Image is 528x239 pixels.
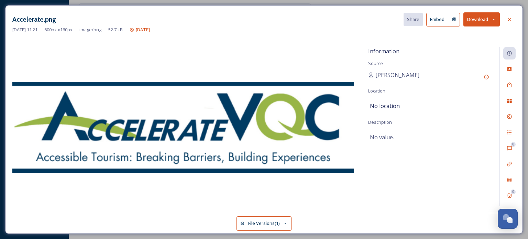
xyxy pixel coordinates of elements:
[236,216,291,230] button: File Versions(1)
[79,26,101,33] span: image/png
[136,26,150,33] span: [DATE]
[511,142,516,147] div: 0
[12,26,37,33] span: [DATE] 11:21
[368,88,385,94] span: Location
[404,13,423,26] button: Share
[426,13,448,26] button: Embed
[498,209,518,229] button: Open Chat
[368,119,392,125] span: Description
[463,12,500,26] button: Download
[368,60,383,66] span: Source
[368,47,399,55] span: Information
[370,133,394,141] span: No value.
[44,26,73,33] span: 600 px x 160 px
[370,102,400,110] span: No location
[375,71,419,79] span: [PERSON_NAME]
[511,189,516,194] div: 0
[12,14,56,24] h3: Accelerate.png
[108,26,123,33] span: 52.7 kB
[12,82,354,173] img: Accelerate.png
